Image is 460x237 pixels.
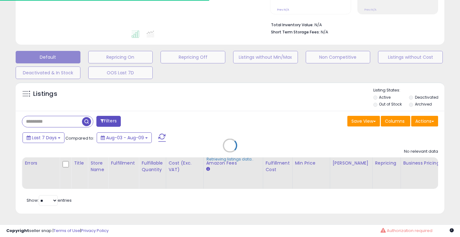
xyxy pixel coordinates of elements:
[271,29,320,35] b: Short Term Storage Fees:
[207,156,253,162] div: Retrieving listings data..
[271,22,314,27] b: Total Inventory Value:
[378,51,443,63] button: Listings without Cost
[88,51,153,63] button: Repricing On
[387,228,432,234] span: Authorization required
[364,8,376,12] small: Prev: N/A
[271,21,433,28] li: N/A
[321,29,328,35] span: N/A
[16,67,80,79] button: Deactivated & In Stock
[277,8,289,12] small: Prev: N/A
[306,51,371,63] button: Non Competitive
[233,51,298,63] button: Listings without Min/Max
[88,67,153,79] button: OOS Last 7D
[16,51,80,63] button: Default
[6,228,29,234] strong: Copyright
[6,228,109,234] div: seller snap | |
[54,228,80,234] a: Terms of Use
[81,228,109,234] a: Privacy Policy
[161,51,225,63] button: Repricing Off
